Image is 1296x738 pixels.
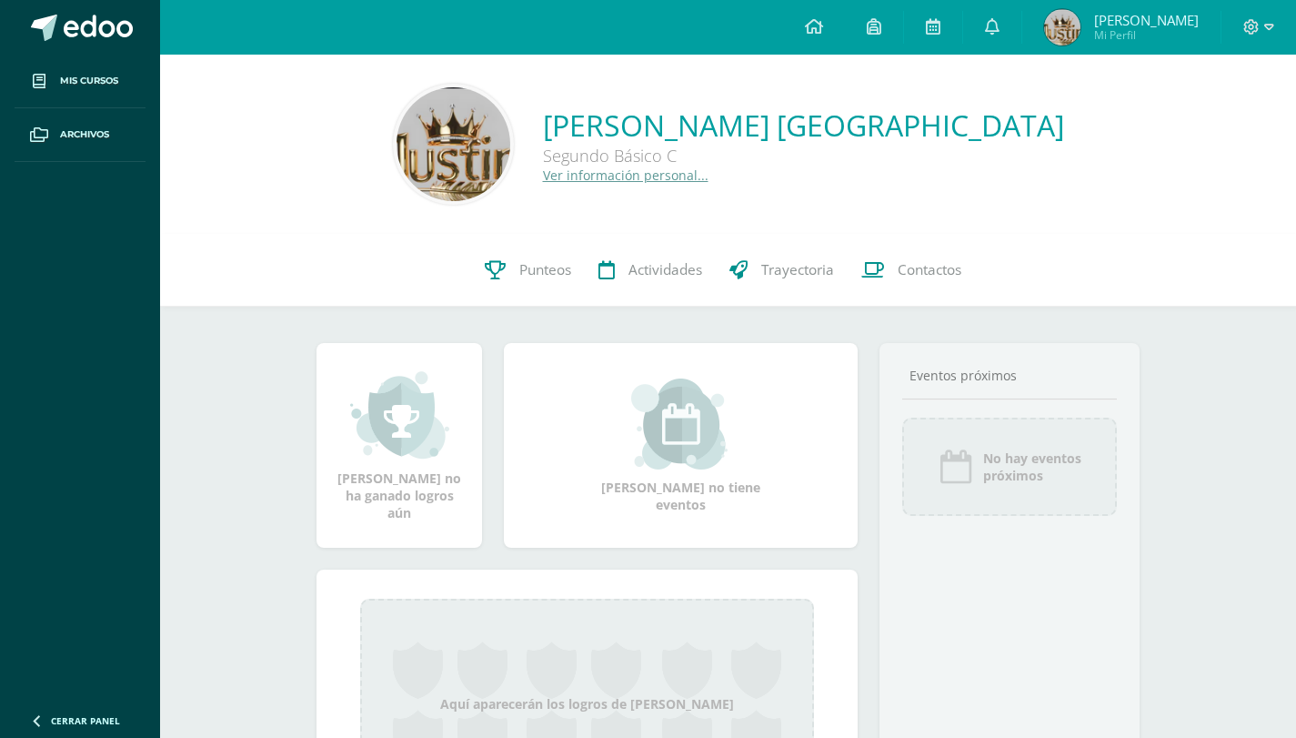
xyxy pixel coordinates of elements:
span: No hay eventos próximos [983,450,1081,484]
div: [PERSON_NAME] no tiene eventos [590,379,772,513]
span: Cerrar panel [51,714,120,727]
span: Punteos [519,260,571,279]
div: [PERSON_NAME] no ha ganado logros aún [335,369,464,521]
a: Mis cursos [15,55,146,108]
a: [PERSON_NAME] [GEOGRAPHIC_DATA] [543,106,1064,145]
img: event_small.png [631,379,730,470]
span: Archivos [60,127,109,142]
a: Punteos [471,234,585,307]
div: Segundo Básico C [543,145,1064,167]
span: Contactos [898,260,961,279]
img: de32c595a5b5b5caf29728d532d5de39.png [1044,9,1080,45]
span: Mi Perfil [1094,27,1199,43]
img: 042e76f88e3ee191aaa8161a6f08f13b.png [397,87,510,201]
a: Contactos [848,234,975,307]
a: Archivos [15,108,146,162]
span: [PERSON_NAME] [1094,11,1199,29]
span: Mis cursos [60,74,118,88]
a: Trayectoria [716,234,848,307]
span: Actividades [628,260,702,279]
a: Actividades [585,234,716,307]
img: event_icon.png [938,449,974,485]
a: Ver información personal... [543,167,708,184]
img: achievement_small.png [350,369,449,460]
div: Eventos próximos [902,367,1117,384]
span: Trayectoria [761,260,834,279]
